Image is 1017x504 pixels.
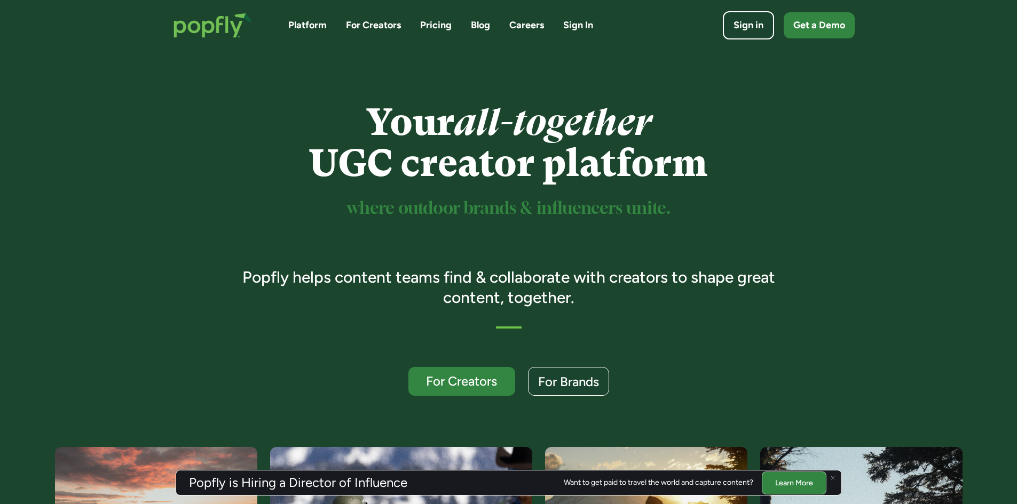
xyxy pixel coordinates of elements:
div: Want to get paid to travel the world and capture content? [564,478,753,487]
div: Get a Demo [793,19,845,32]
a: Sign In [563,19,593,32]
h3: Popfly helps content teams find & collaborate with creators to shape great content, together. [227,267,790,307]
a: For Creators [408,367,515,396]
a: Platform [288,19,327,32]
a: home [163,2,263,49]
a: Learn More [762,471,826,494]
a: For Brands [528,367,609,396]
div: For Creators [418,374,506,388]
div: Sign in [734,19,763,32]
h3: Popfly is Hiring a Director of Influence [189,476,407,489]
sup: where outdoor brands & influencers unite. [347,201,671,217]
a: For Creators [346,19,401,32]
a: Get a Demo [784,12,855,38]
a: Careers [509,19,544,32]
em: all-together [454,101,651,144]
h1: Your UGC creator platform [227,102,790,184]
a: Sign in [723,11,774,39]
div: For Brands [538,375,599,388]
a: Blog [471,19,490,32]
a: Pricing [420,19,452,32]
